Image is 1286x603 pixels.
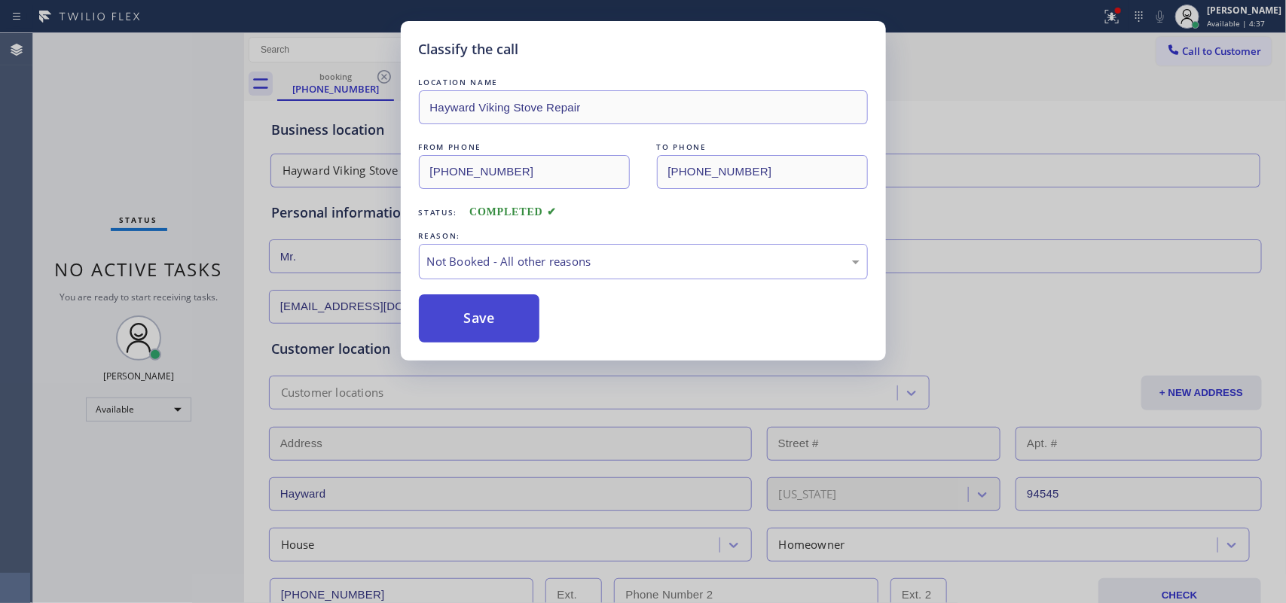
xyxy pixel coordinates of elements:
[657,139,868,155] div: TO PHONE
[427,253,860,270] div: Not Booked - All other reasons
[419,228,868,244] div: REASON:
[419,207,458,218] span: Status:
[469,206,557,218] span: COMPLETED
[419,39,519,59] h5: Classify the call
[419,155,630,189] input: From phone
[657,155,868,189] input: To phone
[419,75,868,90] div: LOCATION NAME
[419,139,630,155] div: FROM PHONE
[419,294,540,343] button: Save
